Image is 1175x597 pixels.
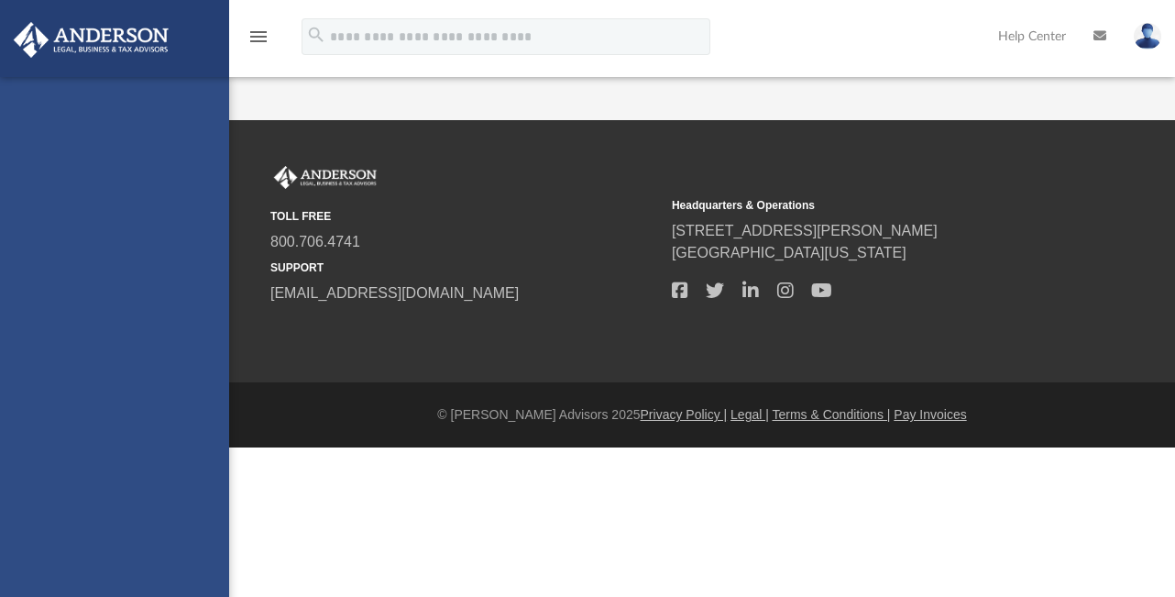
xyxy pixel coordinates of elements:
small: TOLL FREE [270,208,659,225]
i: menu [247,26,269,48]
div: © [PERSON_NAME] Advisors 2025 [229,405,1175,425]
a: Terms & Conditions | [773,407,891,422]
a: 800.706.4741 [270,234,360,249]
a: [EMAIL_ADDRESS][DOMAIN_NAME] [270,285,519,301]
a: menu [247,35,269,48]
a: Pay Invoices [894,407,966,422]
i: search [306,25,326,45]
img: Anderson Advisors Platinum Portal [270,166,380,190]
img: Anderson Advisors Platinum Portal [8,22,174,58]
a: Privacy Policy | [641,407,728,422]
a: Legal | [730,407,769,422]
img: User Pic [1134,23,1161,50]
a: [GEOGRAPHIC_DATA][US_STATE] [672,245,906,260]
small: SUPPORT [270,260,659,276]
a: [STREET_ADDRESS][PERSON_NAME] [672,223,938,238]
small: Headquarters & Operations [672,197,1060,214]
